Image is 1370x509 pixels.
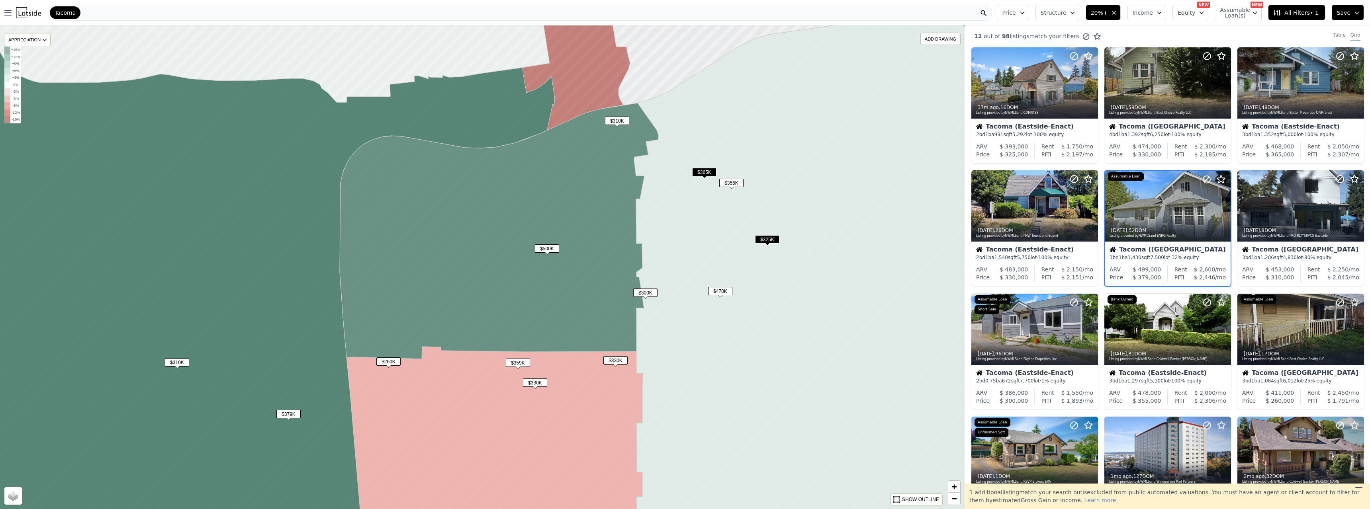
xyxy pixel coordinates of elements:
[10,102,21,109] td: -9%
[1244,105,1260,110] time: 2025-09-25 20:27
[976,357,1094,362] div: Listing provided by NWMLS and Skyline Properties, Inc.
[1051,150,1093,158] div: /mo
[1237,47,1364,164] a: [DATE],48DOMListing provided byNWMLSand Better Properties UP/FircrestHouseTacoma (Eastside-Enact)...
[1109,104,1227,111] div: , 59 DOM
[1333,32,1346,41] div: Table
[1268,5,1325,20] button: All Filters• 1
[1307,397,1317,405] div: PITI
[603,356,628,365] span: $330K
[1242,370,1359,378] div: Tacoma ([GEOGRAPHIC_DATA])
[10,60,21,68] td: +9%
[1111,474,1132,479] time: 2025-08-15 20:50
[1020,378,1033,384] span: 7,700
[1061,151,1082,158] span: $ 2,197
[1109,111,1227,115] div: Listing provided by NWMLS and Best Choice Realty LLC
[1091,9,1108,17] span: 20%+
[1109,123,1116,130] img: House
[1150,132,1163,137] span: 6,250
[1242,246,1249,253] img: House
[1194,398,1215,404] span: $ 2,306
[1041,150,1051,158] div: PITI
[1000,398,1028,404] span: $ 300,000
[976,397,990,405] div: Price
[1109,351,1227,357] div: , 81 DOM
[976,273,990,281] div: Price
[1317,273,1359,281] div: /mo
[1061,274,1082,281] span: $ 2,151
[1320,142,1359,150] div: /mo
[1283,378,1296,384] span: 6,012
[1104,47,1231,164] a: [DATE],59DOMListing provided byNWMLSand Best Choice Realty LLCHouseTacoma ([GEOGRAPHIC_DATA])4bd1...
[1110,234,1227,238] div: Listing provided by NWMLS and ENRG Realty
[976,473,1094,480] div: , 1 DOM
[1242,111,1360,115] div: Listing provided by NWMLS and Better Properties UP/Fircrest
[976,142,987,150] div: ARV
[1133,151,1161,158] span: $ 330,000
[1260,132,1274,137] span: 1,352
[952,493,957,503] span: −
[633,289,658,297] span: $300K
[603,356,628,368] div: $330K
[1194,266,1215,273] span: $ 2,600
[276,410,301,418] span: $379K
[1242,265,1253,273] div: ARV
[1108,295,1137,304] div: Bank Owned
[10,68,21,75] td: +6%
[1061,143,1082,150] span: $ 1,750
[1242,480,1360,484] div: Listing provided by NWMLS and Coldwell Banker [PERSON_NAME]
[1111,228,1127,233] time: 2025-09-22 22:02
[1242,254,1359,261] div: 3 bd 1 ba sqft lot · 80% equity
[1174,142,1187,150] div: Rent
[1184,273,1226,281] div: /mo
[1241,295,1276,304] div: Assumable Loan
[1128,255,1141,260] span: 1,430
[1109,150,1123,158] div: Price
[1109,378,1226,384] div: 3 bd 1 ba sqft lot · 100% equity
[1127,5,1166,20] button: Income
[1109,473,1227,480] div: , 127 DOM
[1061,266,1082,273] span: $ 2,150
[165,358,189,367] span: $310K
[1110,265,1121,273] div: ARV
[1242,370,1249,376] img: House
[1260,255,1274,260] span: 1,206
[1017,255,1030,260] span: 5,750
[1132,9,1153,17] span: Income
[971,47,1098,164] a: 37m ago,16DOMListing provided byNWMLSand COMPASSHouseTacoma (Eastside-Enact)2bd1ba991sqft5,292lot...
[1307,150,1317,158] div: PITI
[1109,357,1227,362] div: Listing provided by NWMLS and Coldwell Banker [PERSON_NAME]
[1109,480,1227,484] div: Listing provided by NWMLS and Windermere Prof Partners
[523,378,547,387] span: $330K
[1000,274,1028,281] span: $ 330,000
[1242,234,1360,238] div: Listing provided by NWMLS and PRO RLTYSRVCS Eastside
[948,493,960,505] a: Zoom out
[1111,105,1127,110] time: 2025-09-25 22:00
[975,428,1008,437] div: Unfinished Sqft
[1051,397,1093,405] div: /mo
[1110,254,1226,261] div: 3 bd 1 ba sqft lot · 32% equity
[1327,274,1348,281] span: $ 2,045
[976,111,1094,115] div: Listing provided by NWMLS and COMPASS
[1283,132,1296,137] span: 5,000
[535,244,559,253] span: $500K
[997,5,1029,20] button: Price
[1084,497,1116,503] span: Learn more
[1041,397,1051,405] div: PITI
[1307,142,1320,150] div: Rent
[975,305,999,314] div: Short Sale
[1110,246,1116,253] img: House
[976,378,1093,384] div: 2 bd 0.75 ba sqft lot · 1% equity
[1266,151,1294,158] span: $ 365,000
[1283,255,1296,260] span: 4,830
[976,254,1093,261] div: 2 bd 1 ba sqft lot · 100% equity
[10,82,21,89] td: 0%
[692,168,716,179] div: $365K
[1242,397,1256,405] div: Price
[1220,7,1245,18] span: Assumable Loan(s)
[1051,273,1093,281] div: /mo
[1242,378,1359,384] div: 3 bd 1 ba sqft lot · 25% equity
[1184,397,1226,405] div: /mo
[1237,170,1364,287] a: [DATE],8DOMListing provided byNWMLSand PRO RLTYSRVCS EastsideHouseTacoma ([GEOGRAPHIC_DATA])3bd1b...
[1110,227,1227,234] div: , 52 DOM
[719,179,744,187] span: $355K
